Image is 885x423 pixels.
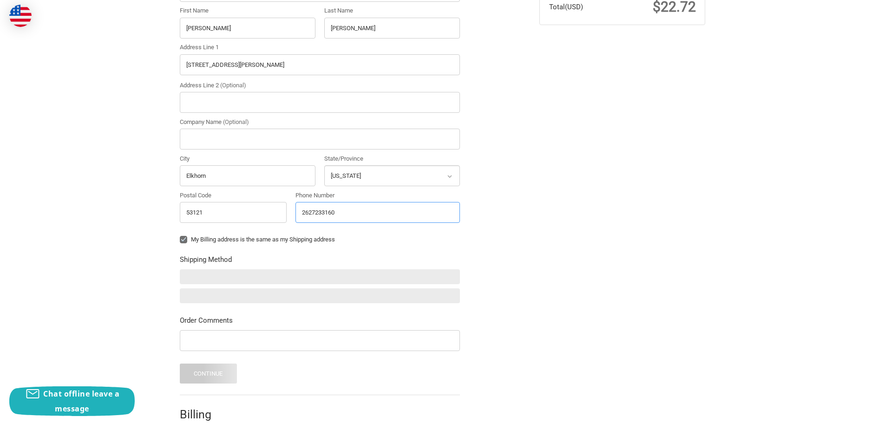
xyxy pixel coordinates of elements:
[180,364,237,384] button: Continue
[180,81,460,90] label: Address Line 2
[180,315,233,330] legend: Order Comments
[324,6,460,15] label: Last Name
[324,154,460,163] label: State/Province
[9,386,135,416] button: Chat offline leave a message
[549,3,583,11] span: Total (USD)
[43,389,119,414] span: Chat offline leave a message
[220,82,246,89] small: (Optional)
[180,6,315,15] label: First Name
[9,5,32,27] img: duty and tax information for United States
[223,118,249,125] small: (Optional)
[180,236,460,243] label: My Billing address is the same as my Shipping address
[180,117,460,127] label: Company Name
[180,407,234,422] h2: Billing
[180,254,232,269] legend: Shipping Method
[180,154,315,163] label: City
[295,191,460,200] label: Phone Number
[180,43,460,52] label: Address Line 1
[180,191,287,200] label: Postal Code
